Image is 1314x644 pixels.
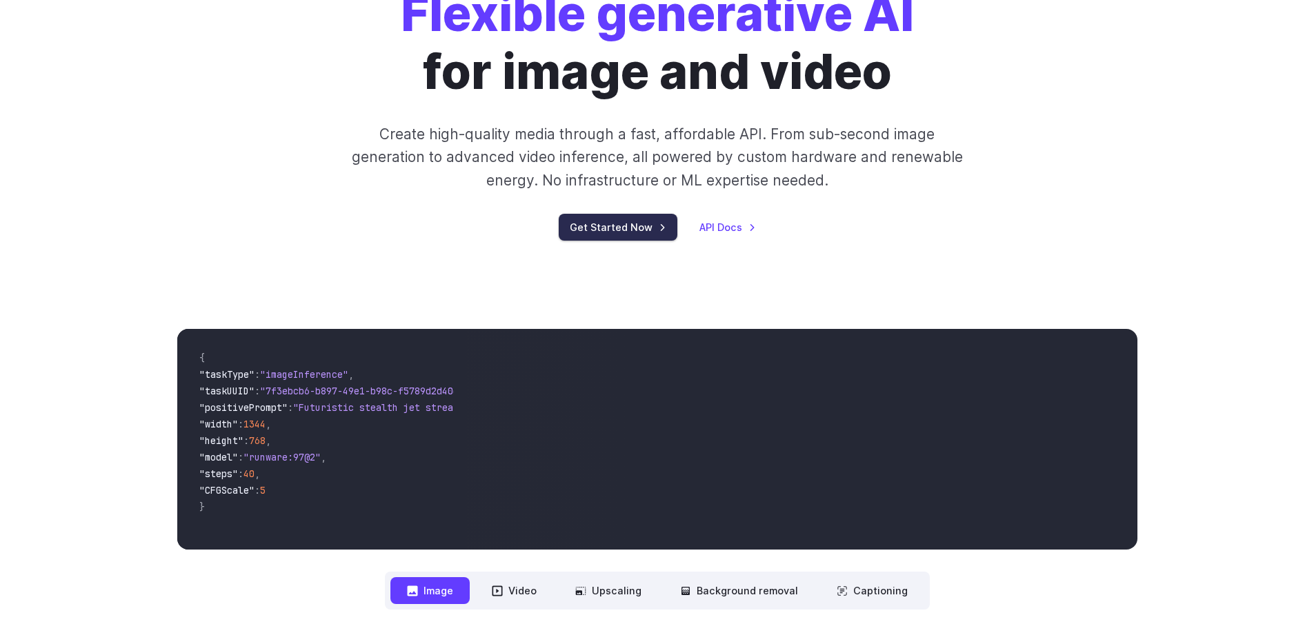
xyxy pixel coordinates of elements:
span: "model" [199,451,238,463]
span: : [238,451,243,463]
span: , [255,467,260,480]
span: : [243,434,249,447]
span: , [348,368,354,381]
span: "steps" [199,467,238,480]
span: , [266,418,271,430]
span: 768 [249,434,266,447]
span: 40 [243,467,255,480]
span: "7f3ebcb6-b897-49e1-b98c-f5789d2d40d7" [260,385,470,397]
span: "imageInference" [260,368,348,381]
button: Captioning [820,577,924,604]
span: , [321,451,326,463]
button: Background removal [664,577,815,604]
span: , [266,434,271,447]
span: } [199,501,205,513]
span: "Futuristic stealth jet streaking through a neon-lit cityscape with glowing purple exhaust" [293,401,795,414]
span: { [199,352,205,364]
button: Upscaling [559,577,658,604]
span: : [255,484,260,496]
span: "positivePrompt" [199,401,288,414]
span: : [238,418,243,430]
span: "CFGScale" [199,484,255,496]
button: Image [390,577,470,604]
span: "runware:97@2" [243,451,321,463]
span: "width" [199,418,238,430]
span: 5 [260,484,266,496]
a: Get Started Now [559,214,677,241]
button: Video [475,577,553,604]
span: : [255,385,260,397]
span: : [238,467,243,480]
a: API Docs [699,219,756,235]
span: "taskType" [199,368,255,381]
p: Create high-quality media through a fast, affordable API. From sub-second image generation to adv... [350,123,964,192]
span: : [255,368,260,381]
span: 1344 [243,418,266,430]
span: : [288,401,293,414]
span: "height" [199,434,243,447]
span: "taskUUID" [199,385,255,397]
